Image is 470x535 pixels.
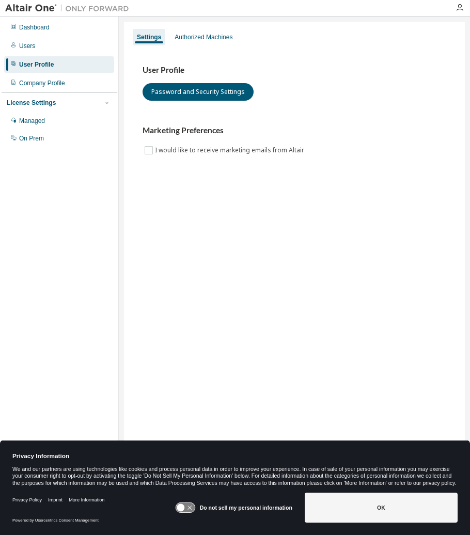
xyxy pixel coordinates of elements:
div: Dashboard [19,23,50,32]
div: Users [19,42,35,50]
label: I would like to receive marketing emails from Altair [155,144,306,156]
div: On Prem [19,134,44,143]
img: Altair One [5,3,134,13]
h3: Marketing Preferences [143,125,446,136]
div: Company Profile [19,79,65,87]
div: Authorized Machines [175,33,232,41]
div: Managed [19,117,45,125]
div: License Settings [7,99,56,107]
button: Password and Security Settings [143,83,254,101]
div: User Profile [19,60,54,69]
div: Settings [137,33,161,41]
h3: User Profile [143,65,446,75]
